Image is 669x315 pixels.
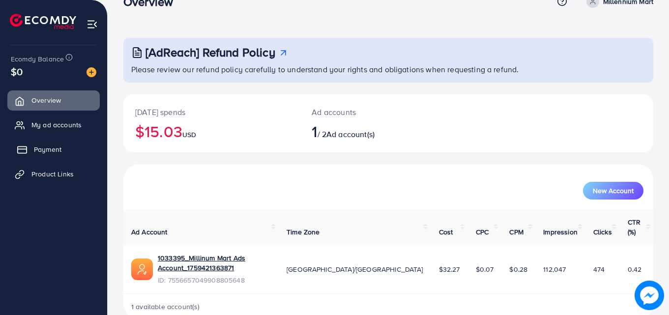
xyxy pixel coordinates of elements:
span: 1 available account(s) [131,302,200,312]
img: menu [87,19,98,30]
h2: / 2 [312,122,421,141]
span: $0.28 [509,264,527,274]
span: $0 [11,64,23,79]
p: [DATE] spends [135,106,288,118]
p: Please review our refund policy carefully to understand your rights and obligations when requesti... [131,63,647,75]
span: CTR (%) [628,217,640,237]
img: logo [10,14,76,29]
span: Ecomdy Balance [11,54,64,64]
a: Product Links [7,164,100,184]
a: 1033395_Millinum Mart Ads Account_1759421363871 [158,253,271,273]
span: Cost [439,227,453,237]
span: Ad Account [131,227,168,237]
span: 474 [593,264,605,274]
span: Payment [34,144,61,154]
button: New Account [583,182,643,200]
span: USD [182,130,196,140]
span: 0.42 [628,264,642,274]
h2: $15.03 [135,122,288,141]
a: Overview [7,90,100,110]
span: CPC [476,227,489,237]
span: $0.07 [476,264,494,274]
h3: [AdReach] Refund Policy [145,45,275,59]
span: 1 [312,120,317,143]
span: ID: 7556657049908805648 [158,275,271,285]
a: Payment [7,140,100,159]
span: My ad accounts [31,120,82,130]
span: $32.27 [439,264,460,274]
span: Ad account(s) [326,129,375,140]
span: Clicks [593,227,612,237]
img: ic-ads-acc.e4c84228.svg [131,258,153,280]
img: image [87,67,96,77]
span: Product Links [31,169,74,179]
span: 112,047 [543,264,566,274]
span: Impression [543,227,578,237]
span: Time Zone [287,227,320,237]
p: Ad accounts [312,106,421,118]
span: CPM [509,227,523,237]
a: My ad accounts [7,115,100,135]
span: New Account [593,187,634,194]
span: [GEOGRAPHIC_DATA]/[GEOGRAPHIC_DATA] [287,264,423,274]
img: image [638,284,662,308]
span: Overview [31,95,61,105]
